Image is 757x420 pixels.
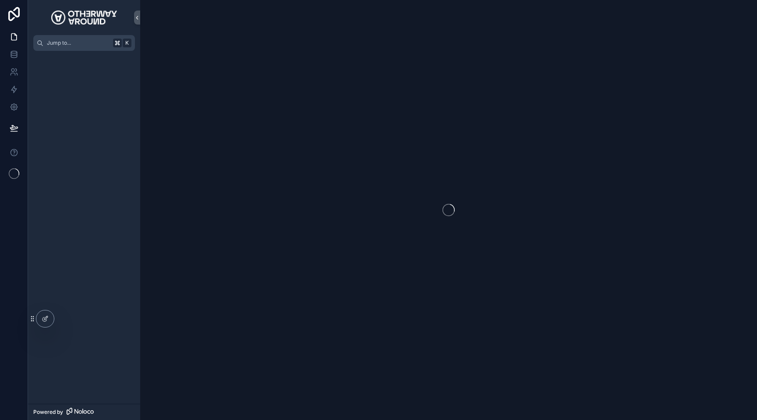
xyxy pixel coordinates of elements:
a: Powered by [28,404,140,420]
div: scrollable content [28,51,140,67]
img: App logo [51,11,117,25]
span: K [124,39,131,46]
span: Powered by [33,409,63,416]
button: Jump to...K [33,35,135,51]
span: Jump to... [47,39,110,46]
